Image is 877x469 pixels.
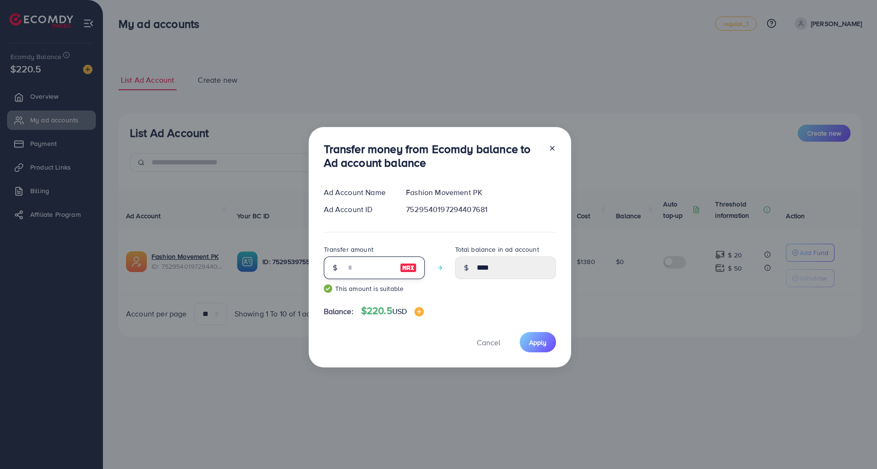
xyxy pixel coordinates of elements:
img: guide [324,284,332,293]
button: Apply [520,332,556,352]
label: Transfer amount [324,245,373,254]
span: Apply [529,338,547,347]
button: Cancel [465,332,512,352]
div: Fashion Movement PK [398,187,563,198]
label: Total balance in ad account [455,245,539,254]
span: Balance: [324,306,354,317]
div: 7529540197294407681 [398,204,563,215]
small: This amount is suitable [324,284,425,293]
span: USD [392,306,407,316]
h3: Transfer money from Ecomdy balance to Ad account balance [324,142,541,170]
span: Cancel [477,337,500,348]
div: Ad Account ID [316,204,399,215]
div: Ad Account Name [316,187,399,198]
img: image [400,262,417,273]
h4: $220.5 [361,305,424,317]
iframe: Chat [837,426,870,462]
img: image [414,307,424,316]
